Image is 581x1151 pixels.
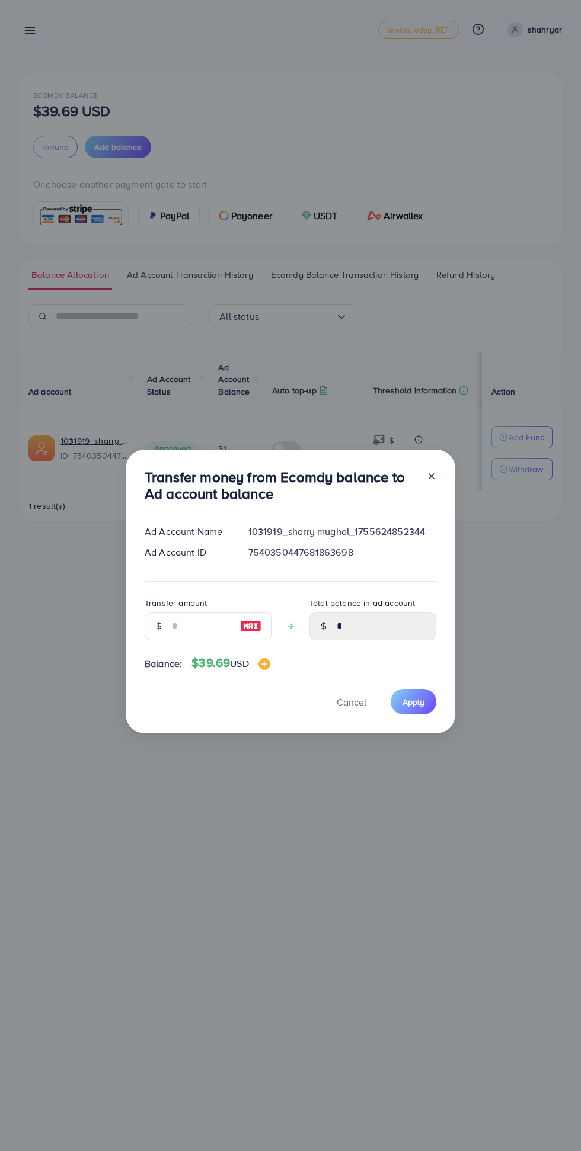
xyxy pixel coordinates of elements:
label: Transfer amount [145,597,207,609]
span: Balance: [145,657,182,671]
label: Total balance in ad account [309,597,415,609]
iframe: Chat [531,1098,572,1142]
span: Apply [403,696,424,708]
h3: Transfer money from Ecomdy balance to Ad account balance [145,469,417,503]
div: 1031919_sharry mughal_1755624852344 [239,525,446,538]
h4: $39.69 [191,656,270,671]
span: USD [230,657,248,670]
img: image [258,658,270,670]
div: 7540350447681863698 [239,546,446,559]
img: image [240,619,261,633]
div: Ad Account Name [135,525,239,538]
div: Ad Account ID [135,546,239,559]
span: Cancel [337,695,366,708]
button: Apply [391,689,436,714]
button: Cancel [322,689,381,714]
